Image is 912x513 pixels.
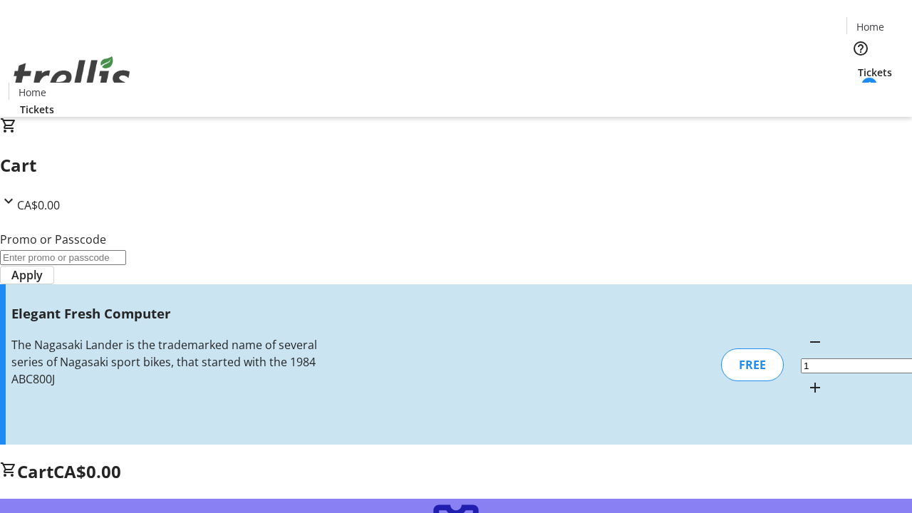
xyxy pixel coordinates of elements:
a: Home [847,19,893,34]
span: Home [19,85,46,100]
span: Apply [11,266,43,284]
button: Increment by one [801,373,829,402]
button: Cart [846,80,875,108]
div: The Nagasaki Lander is the trademarked name of several series of Nagasaki sport bikes, that start... [11,336,323,388]
h3: Elegant Fresh Computer [11,304,323,323]
span: Tickets [20,102,54,117]
span: CA$0.00 [17,197,60,213]
button: Help [846,34,875,63]
span: CA$0.00 [53,460,121,483]
a: Tickets [846,65,903,80]
span: Home [856,19,884,34]
a: Home [9,85,55,100]
button: Decrement by one [801,328,829,356]
a: Tickets [9,102,66,117]
div: FREE [721,348,784,381]
span: Tickets [858,65,892,80]
img: Orient E2E Organization RXeVok4OQN's Logo [9,41,135,112]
